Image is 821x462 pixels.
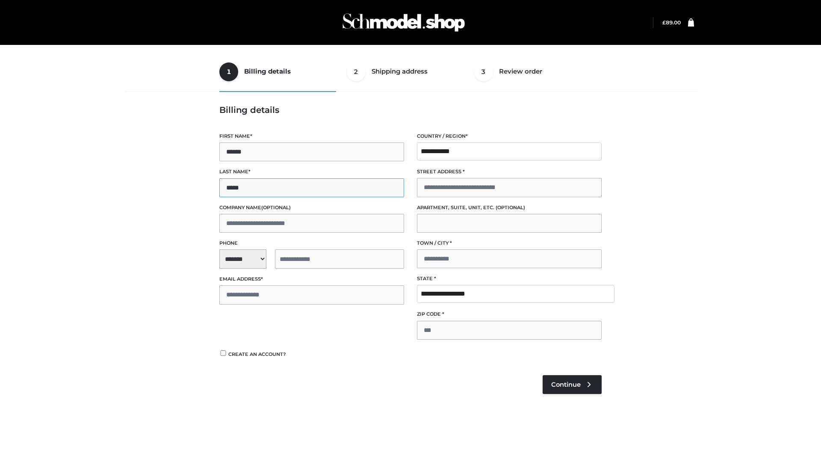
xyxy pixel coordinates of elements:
input: Create an account? [219,350,227,356]
label: Apartment, suite, unit, etc. [417,204,602,212]
label: Last name [219,168,404,176]
label: Phone [219,239,404,247]
label: State [417,275,602,283]
label: Email address [219,275,404,283]
label: ZIP Code [417,310,602,318]
span: (optional) [261,204,291,210]
span: Create an account? [228,351,286,357]
a: Continue [543,375,602,394]
label: Company name [219,204,404,212]
label: Street address [417,168,602,176]
label: First name [219,132,404,140]
bdi: 89.00 [662,19,681,26]
span: (optional) [496,204,525,210]
span: £ [662,19,666,26]
a: £89.00 [662,19,681,26]
label: Town / City [417,239,602,247]
h3: Billing details [219,105,602,115]
img: Schmodel Admin 964 [340,6,468,39]
span: Continue [551,381,581,388]
label: Country / Region [417,132,602,140]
